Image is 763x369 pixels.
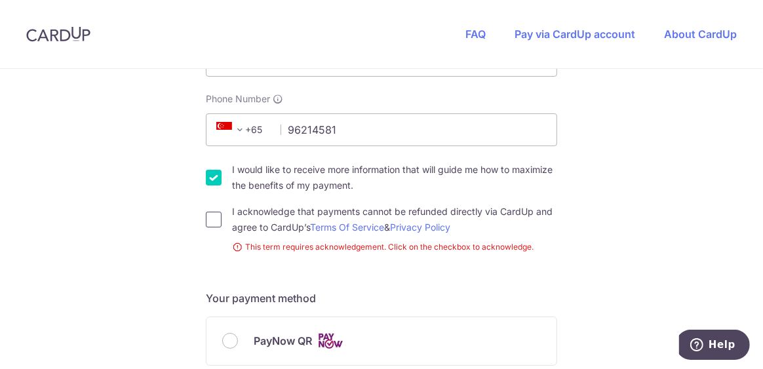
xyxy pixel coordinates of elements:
[232,162,557,193] label: I would like to receive more information that will guide me how to maximize the benefits of my pa...
[212,122,271,138] span: +65
[216,122,248,138] span: +65
[465,28,486,41] a: FAQ
[317,333,343,349] img: Cards logo
[232,241,557,254] small: This term requires acknowledgement. Click on the checkbox to acknowledge.
[254,333,312,349] span: PayNow QR
[664,28,737,41] a: About CardUp
[310,222,384,233] a: Terms Of Service
[679,330,750,362] iframe: Opens a widget where you can find more information
[206,92,270,106] span: Phone Number
[206,290,557,306] h5: Your payment method
[232,204,557,235] label: I acknowledge that payments cannot be refunded directly via CardUp and agree to CardUp’s &
[515,28,635,41] a: Pay via CardUp account
[222,333,541,349] div: PayNow QR Cards logo
[26,26,90,42] img: CardUp
[390,222,450,233] a: Privacy Policy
